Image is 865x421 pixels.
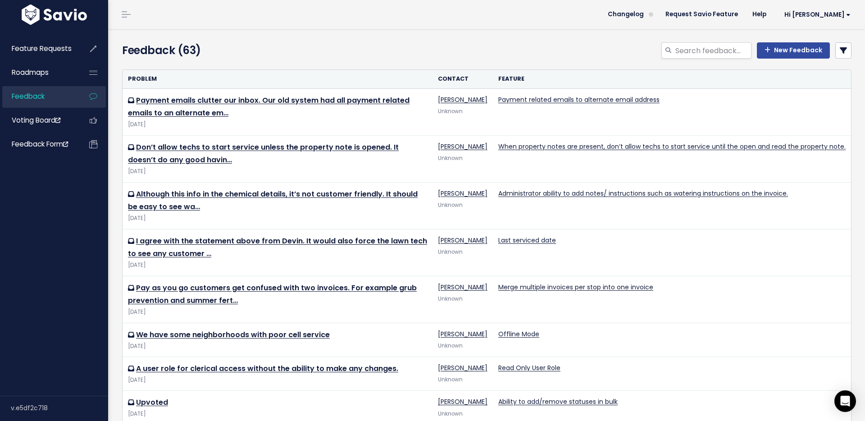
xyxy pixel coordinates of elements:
span: Hi [PERSON_NAME] [784,11,851,18]
span: Roadmaps [12,68,49,77]
div: [DATE] [128,409,427,419]
a: Feedback [2,86,75,107]
th: Feature [493,70,851,88]
span: Unknown [438,342,463,349]
a: Payment emails clutter our inbox. Our old system had all payment related emails to an alternate em… [128,95,410,119]
a: Last serviced date [498,236,556,245]
h4: Feedback (63) [122,42,356,59]
a: Upvoted [136,397,168,407]
div: Open Intercom Messenger [834,390,856,412]
span: Voting Board [12,115,60,125]
a: Request Savio Feature [658,8,745,21]
a: Hi [PERSON_NAME] [774,8,858,22]
div: v.e5df2c718 [11,396,108,420]
a: Feedback form [2,134,75,155]
a: [PERSON_NAME] [438,142,487,151]
span: Unknown [438,376,463,383]
span: Feedback form [12,139,68,149]
a: Merge multiple invoices per stop into one invoice [498,283,653,292]
div: [DATE] [128,307,427,317]
a: [PERSON_NAME] [438,397,487,406]
a: [PERSON_NAME] [438,236,487,245]
a: Voting Board [2,110,75,131]
a: [PERSON_NAME] [438,363,487,372]
a: Although this info in the chemical details, it’s not customer friendly. It should be easy to see wa… [128,189,418,212]
a: Roadmaps [2,62,75,83]
span: Feature Requests [12,44,72,53]
a: We have some neighborhoods with poor cell service [136,329,330,340]
div: [DATE] [128,214,427,223]
a: Don’t allow techs to start service unless the property note is opened. It doesn’t do any good havin… [128,142,399,165]
th: Contact [432,70,493,88]
div: [DATE] [128,375,427,385]
th: Problem [123,70,432,88]
a: Ability to add/remove statuses in bulk [498,397,618,406]
span: Unknown [438,248,463,256]
div: [DATE] [128,167,427,176]
a: Feature Requests [2,38,75,59]
a: [PERSON_NAME] [438,329,487,339]
span: Unknown [438,155,463,162]
a: Pay as you go customers get confused with two invoices. For example grub prevention and summer fert… [128,283,417,306]
a: [PERSON_NAME] [438,283,487,292]
a: Help [745,8,774,21]
div: [DATE] [128,120,427,129]
span: Unknown [438,410,463,417]
img: logo-white.9d6f32f41409.svg [19,5,89,25]
div: [DATE] [128,261,427,270]
a: When property notes are present, don’t allow techs to start service until the open and read the p... [498,142,846,151]
a: [PERSON_NAME] [438,189,487,198]
a: Administrator ability to add notes/ instructions such as watering instructions on the invoice. [498,189,788,198]
span: Unknown [438,201,463,209]
span: Unknown [438,108,463,115]
a: A user role for clerical access without the ability to make any changes. [136,363,398,374]
a: Read Only User Role [498,363,560,372]
a: Payment related emails to alternate email address [498,95,660,104]
a: [PERSON_NAME] [438,95,487,104]
a: I agree with the statement above from Devin. It would also force the lawn tech to see any customer … [128,236,427,259]
span: Unknown [438,295,463,302]
a: New Feedback [757,42,830,59]
span: Changelog [608,11,644,18]
input: Search feedback... [674,42,751,59]
a: Offline Mode [498,329,539,339]
div: [DATE] [128,342,427,351]
span: Feedback [12,92,45,101]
